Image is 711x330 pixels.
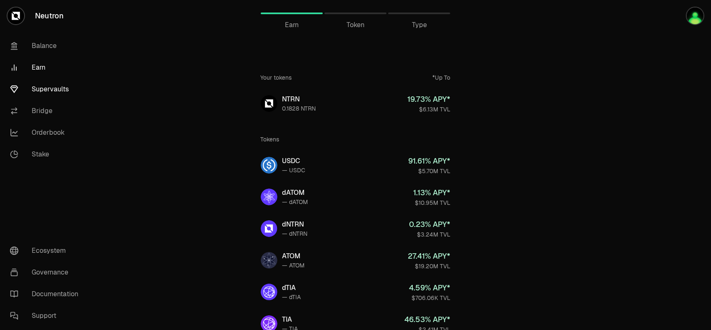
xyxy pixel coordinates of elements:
[254,277,457,307] a: dTIAdTIA— dTIA4.59% APY*$706.06K TVL
[3,305,90,327] a: Support
[261,135,279,144] div: Tokens
[254,182,457,212] a: dATOMdATOM— dATOM1.13% APY*$10.95M TVL
[412,20,427,30] span: Type
[261,73,292,82] div: Your tokens
[282,188,308,198] div: dATOM
[254,88,457,118] a: NTRNNTRN0.1828 NTRN19.73% APY*$6.13M TVL
[409,155,451,167] div: 91.61 % APY*
[3,78,90,100] a: Supervaults
[261,95,277,112] img: NTRN
[408,93,451,105] div: 19.73 % APY*
[3,283,90,305] a: Documentation
[282,166,306,174] div: — USDC
[261,3,323,23] a: Earn
[254,214,457,244] a: dNTRNdNTRN— dNTRN0.23% APY*$3.24M TVL
[409,294,451,302] div: $706.06K TVL
[282,198,308,206] div: — dATOM
[261,189,277,205] img: dATOM
[3,57,90,78] a: Earn
[261,252,277,269] img: ATOM
[414,199,451,207] div: $10.95M TVL
[405,314,451,325] div: 46.53 % APY*
[261,220,277,237] img: dNTRN
[3,240,90,262] a: Ecosystem
[261,157,277,174] img: USDC
[282,104,316,113] div: 0.1828 NTRN
[282,94,316,104] div: NTRN
[408,250,451,262] div: 27.41 % APY*
[3,262,90,283] a: Governance
[282,229,308,238] div: — dNTRN
[282,315,298,325] div: TIA
[408,262,451,270] div: $19.20M TVL
[409,219,451,230] div: 0.23 % APY*
[254,150,457,180] a: USDCUSDC— USDC91.61% APY*$5.70M TVL
[282,261,305,270] div: — ATOM
[261,284,277,300] img: dTIA
[254,245,457,275] a: ATOMATOM— ATOM27.41% APY*$19.20M TVL
[282,293,301,301] div: — dTIA
[3,144,90,165] a: Stake
[409,230,451,239] div: $3.24M TVL
[3,100,90,122] a: Bridge
[282,251,305,261] div: ATOM
[433,73,451,82] div: *Up To
[3,35,90,57] a: Balance
[3,122,90,144] a: Orderbook
[347,20,364,30] span: Token
[408,105,451,113] div: $6.13M TVL
[282,283,301,293] div: dTIA
[414,187,451,199] div: 1.13 % APY*
[285,20,299,30] span: Earn
[687,8,704,24] img: sw-firefox
[282,156,306,166] div: USDC
[409,167,451,175] div: $5.70M TVL
[409,282,451,294] div: 4.59 % APY*
[282,219,308,229] div: dNTRN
